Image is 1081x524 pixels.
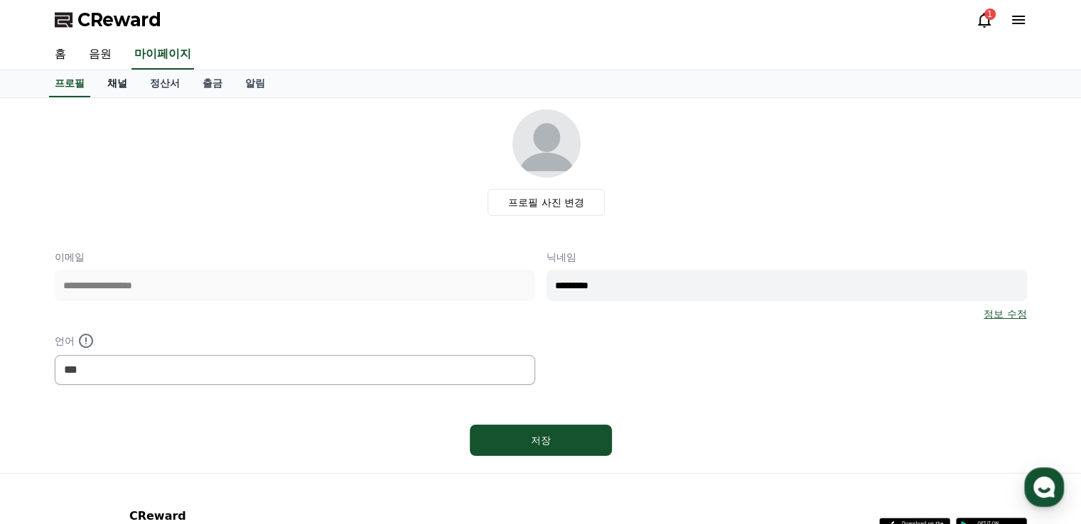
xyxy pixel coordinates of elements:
a: 설정 [183,406,273,442]
a: 출금 [191,70,234,97]
a: 대화 [94,406,183,442]
a: CReward [55,9,161,31]
a: 음원 [77,40,123,70]
label: 프로필 사진 변경 [488,189,605,216]
a: 1 [976,11,993,28]
a: 알림 [234,70,276,97]
a: 홈 [43,40,77,70]
a: 정산서 [139,70,191,97]
a: 마이페이지 [131,40,194,70]
p: 언어 [55,332,535,349]
span: 홈 [45,427,53,439]
a: 프로필 [49,70,90,97]
a: 채널 [96,70,139,97]
button: 저장 [470,425,612,456]
p: 이메일 [55,250,535,264]
span: CReward [77,9,161,31]
div: 1 [984,9,996,20]
div: 저장 [498,433,583,447]
a: 정보 수정 [984,307,1026,321]
a: 홈 [4,406,94,442]
img: profile_image [512,109,581,178]
span: 설정 [220,427,237,439]
p: 닉네임 [547,250,1027,264]
span: 대화 [130,428,147,440]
